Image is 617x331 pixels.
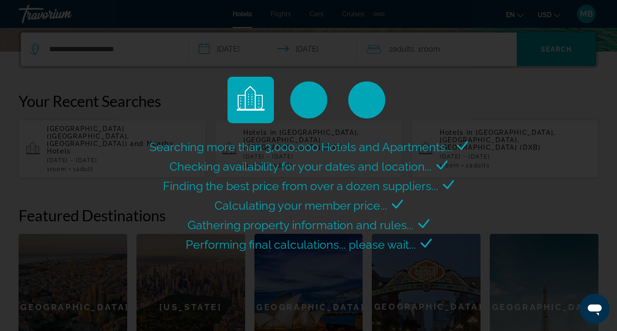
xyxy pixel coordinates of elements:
span: Calculating your member price... [214,199,387,212]
span: Gathering property information and rules... [188,218,414,232]
span: Finding the best price from over a dozen suppliers... [163,179,438,193]
span: Performing final calculations... please wait... [186,238,416,252]
span: Searching more than 3,000,000 Hotels and Apartments... [149,140,452,154]
span: Checking availability for your dates and location... [169,159,432,173]
iframe: Кнопка запуска окна обмена сообщениями [580,294,610,324]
